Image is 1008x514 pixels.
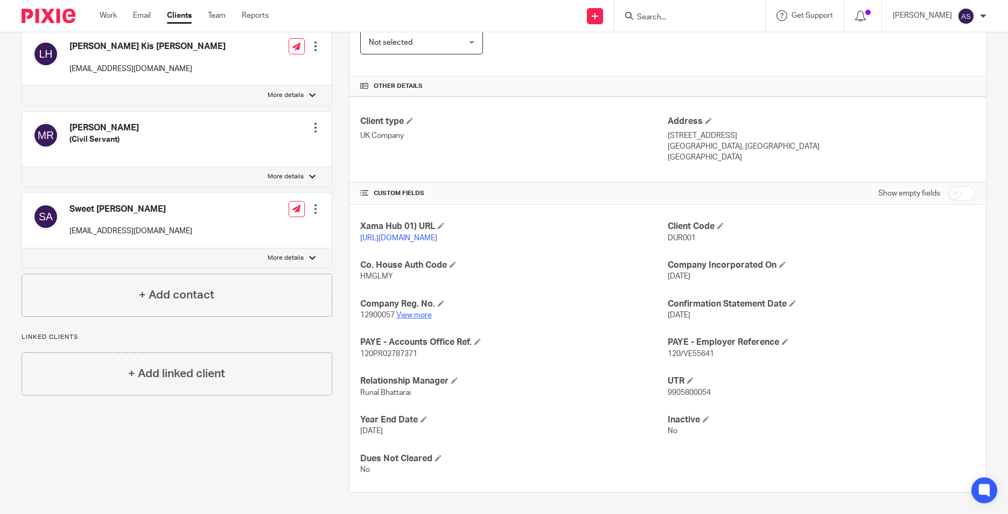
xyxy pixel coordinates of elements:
img: svg%3E [33,41,59,67]
h4: Sweet [PERSON_NAME] [69,204,192,215]
input: Search [636,13,733,23]
label: Show empty fields [878,188,940,199]
p: [GEOGRAPHIC_DATA], [GEOGRAPHIC_DATA] [668,141,975,152]
h4: Inactive [668,414,975,426]
p: [EMAIL_ADDRESS][DOMAIN_NAME] [69,226,192,237]
img: svg%3E [957,8,975,25]
span: HMGLMY [360,273,393,280]
span: [DATE] [360,427,383,435]
h4: [PERSON_NAME] [69,122,139,134]
span: DUR001 [668,234,696,242]
img: svg%3E [33,204,59,230]
h4: PAYE - Employer Reference [668,337,975,348]
span: Runal Bhattarai [360,389,411,397]
h4: [PERSON_NAME] Kis [PERSON_NAME] [69,41,226,52]
span: [DATE] [668,273,690,280]
h4: Client type [360,116,668,127]
p: Linked clients [22,333,332,342]
a: [URL][DOMAIN_NAME] [360,234,437,242]
p: UK Company [360,130,668,141]
a: Email [133,10,151,21]
p: [PERSON_NAME] [893,10,952,21]
h5: (Civil Servant) [69,134,139,145]
h4: Year End Date [360,414,668,426]
h4: Confirmation Statement Date [668,298,975,310]
span: Get Support [792,12,833,19]
h4: PAYE - Accounts Office Ref. [360,337,668,348]
h4: Address [668,116,975,127]
h4: + Add linked client [128,365,225,382]
h4: Company Incorporated On [668,260,975,271]
p: More details [268,254,304,262]
span: 120/VE55641 [668,350,714,358]
span: 12900057 [360,311,395,319]
a: Clients [167,10,192,21]
span: 120PR02787371 [360,350,417,358]
h4: UTR [668,376,975,387]
h4: Company Reg. No. [360,298,668,310]
a: Reports [242,10,269,21]
span: 9905800054 [668,389,711,397]
h4: CUSTOM FIELDS [360,189,668,198]
h4: Dues Not Cleared [360,453,668,464]
span: No [360,466,370,474]
span: Not selected [369,39,412,46]
h4: + Add contact [139,287,214,303]
img: svg%3E [33,122,59,148]
h4: Co. House Auth Code [360,260,668,271]
h4: Xama Hub 01) URL [360,221,668,232]
a: Team [208,10,226,21]
p: [GEOGRAPHIC_DATA] [668,152,975,163]
span: [DATE] [668,311,690,319]
a: View more [396,311,432,319]
a: Work [100,10,117,21]
img: Pixie [22,9,75,23]
p: More details [268,172,304,181]
span: No [668,427,677,435]
h4: Client Code [668,221,975,232]
p: [EMAIL_ADDRESS][DOMAIN_NAME] [69,64,226,74]
span: Other details [374,82,423,91]
p: More details [268,91,304,100]
p: [STREET_ADDRESS] [668,130,975,141]
h4: Relationship Manager [360,376,668,387]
